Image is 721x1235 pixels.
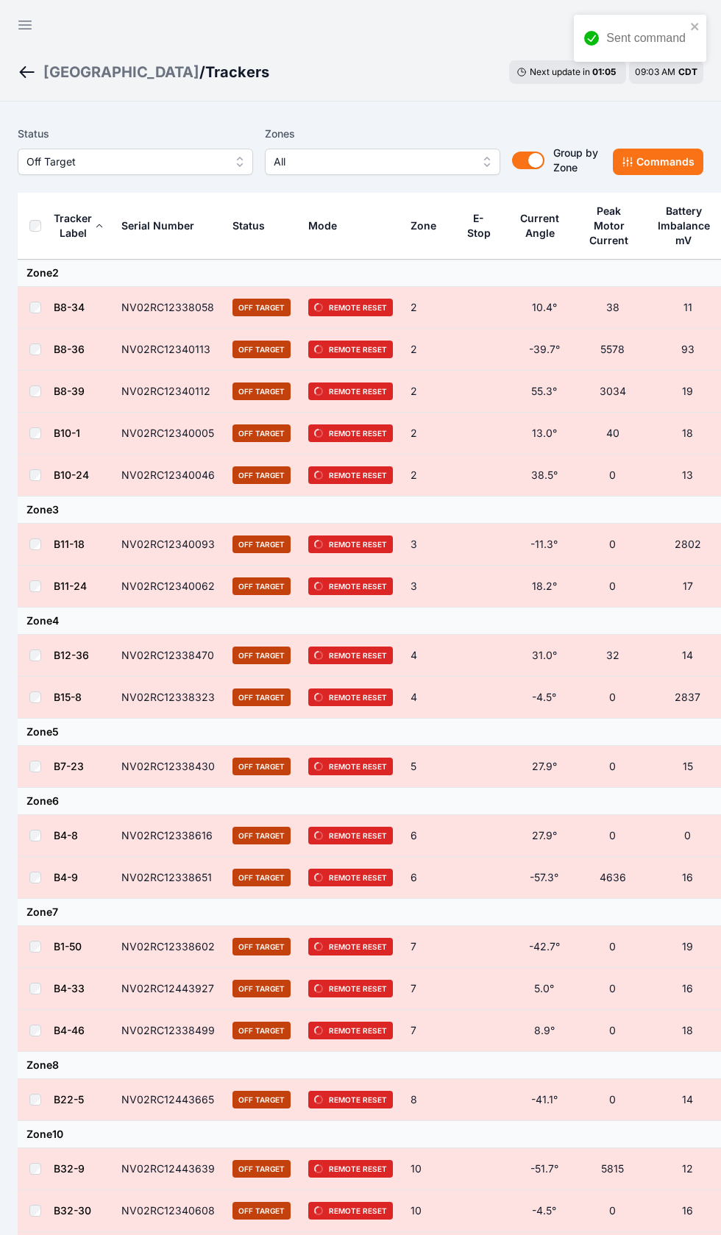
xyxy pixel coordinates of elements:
[54,1162,85,1175] a: B32-9
[232,1091,291,1108] span: Off Target
[113,857,224,899] td: NV02RC12338651
[232,577,291,595] span: Off Target
[232,688,291,706] span: Off Target
[308,647,393,664] span: Remote Reset
[578,371,647,413] td: 3034
[113,413,224,455] td: NV02RC12340005
[113,635,224,677] td: NV02RC12338470
[113,455,224,497] td: NV02RC12340046
[656,193,720,258] button: Battery Imbalance mV
[519,211,561,241] div: Current Angle
[530,66,590,77] span: Next update in
[54,343,85,355] a: B8-36
[578,329,647,371] td: 5578
[54,760,84,772] a: B7-23
[402,1010,457,1052] td: 7
[113,677,224,719] td: NV02RC12338323
[578,566,647,608] td: 0
[43,62,199,82] div: [GEOGRAPHIC_DATA]
[635,66,675,77] span: 09:03 AM
[54,829,78,841] a: B4-8
[578,413,647,455] td: 40
[308,980,393,997] span: Remote Reset
[113,287,224,329] td: NV02RC12338058
[232,218,265,233] div: Status
[510,566,578,608] td: 18.2°
[232,1022,291,1039] span: Off Target
[510,329,578,371] td: -39.7°
[578,677,647,719] td: 0
[18,149,253,175] button: Off Target
[113,746,224,788] td: NV02RC12338430
[308,688,393,706] span: Remote Reset
[113,1079,224,1121] td: NV02RC12443665
[232,466,291,484] span: Off Target
[308,1091,393,1108] span: Remote Reset
[54,691,82,703] a: B15-8
[510,635,578,677] td: 31.0°
[232,869,291,886] span: Off Target
[113,968,224,1010] td: NV02RC12443927
[54,940,82,953] a: B1-50
[587,204,631,248] div: Peak Motor Current
[402,566,457,608] td: 3
[308,827,393,844] span: Remote Reset
[54,385,85,397] a: B8-39
[308,341,393,358] span: Remote Reset
[402,926,457,968] td: 7
[54,982,85,994] a: B4-33
[308,535,393,553] span: Remote Reset
[54,649,89,661] a: B12-36
[232,208,277,243] button: Status
[54,427,80,439] a: B10-1
[54,580,87,592] a: B11-24
[54,1204,91,1217] a: B32-30
[113,1010,224,1052] td: NV02RC12338499
[613,149,703,175] button: Commands
[510,857,578,899] td: -57.3°
[308,1022,393,1039] span: Remote Reset
[232,938,291,955] span: Off Target
[402,1148,457,1190] td: 10
[402,968,457,1010] td: 7
[274,153,471,171] span: All
[54,871,78,883] a: B4-9
[411,218,436,233] div: Zone
[308,1160,393,1178] span: Remote Reset
[510,926,578,968] td: -42.7°
[232,758,291,775] span: Off Target
[54,1093,84,1106] a: B22-5
[510,413,578,455] td: 13.0°
[113,926,224,968] td: NV02RC12338602
[510,815,578,857] td: 27.9°
[113,329,224,371] td: NV02RC12340113
[578,926,647,968] td: 0
[402,371,457,413] td: 2
[308,758,393,775] span: Remote Reset
[308,938,393,955] span: Remote Reset
[18,125,253,143] label: Status
[553,146,598,174] span: Group by Zone
[466,201,501,251] button: E-Stop
[402,524,457,566] td: 3
[690,21,700,32] button: close
[578,746,647,788] td: 0
[26,153,224,171] span: Off Target
[656,204,712,248] div: Battery Imbalance mV
[578,287,647,329] td: 38
[578,1010,647,1052] td: 0
[510,455,578,497] td: 38.5°
[113,815,224,857] td: NV02RC12338616
[578,1079,647,1121] td: 0
[265,149,500,175] button: All
[402,746,457,788] td: 5
[199,62,205,82] span: /
[402,1190,457,1232] td: 10
[510,746,578,788] td: 27.9°
[308,869,393,886] span: Remote Reset
[54,201,104,251] button: Tracker Label
[205,62,269,82] h3: Trackers
[308,208,349,243] button: Mode
[113,1148,224,1190] td: NV02RC12443639
[308,1202,393,1220] span: Remote Reset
